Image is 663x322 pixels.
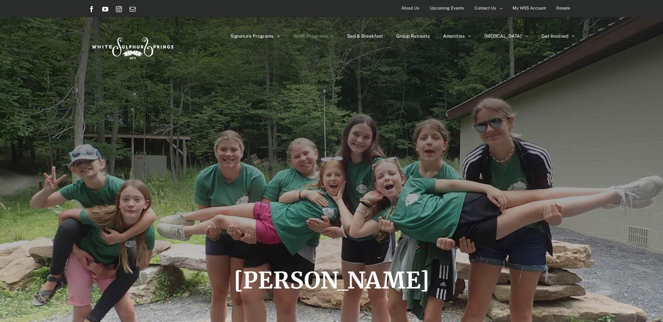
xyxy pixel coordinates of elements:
a: Group Retreats [396,17,430,55]
span: Amenities [443,34,465,38]
a: Get Involved [541,17,575,55]
nav: Main Menu [230,17,575,55]
a: [MEDICAL_DATA] [484,17,528,55]
a: YouTube [102,6,108,12]
span: Signature Programs [230,34,274,38]
a: Instagram [116,6,122,12]
span: Youth Programs [293,34,328,38]
span: [MEDICAL_DATA] [484,34,522,38]
span: Group Retreats [396,34,430,38]
a: Amenities [443,17,471,55]
span: Bed & Breakfast [347,34,383,38]
img: White Sulphur Springs Logo [89,29,176,65]
span: About Us [401,3,419,14]
a: Email [130,6,136,12]
a: Facebook [89,6,95,12]
span: Donate [556,3,570,14]
a: Signature Programs [230,17,280,55]
span: Contact Us [475,3,496,14]
span: Get Involved [541,34,568,38]
a: Bed & Breakfast [347,17,383,55]
span: [PERSON_NAME] [234,266,430,295]
a: Youth Programs [293,17,334,55]
span: Upcoming Events [430,3,464,14]
span: My WSS Account [513,3,546,14]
